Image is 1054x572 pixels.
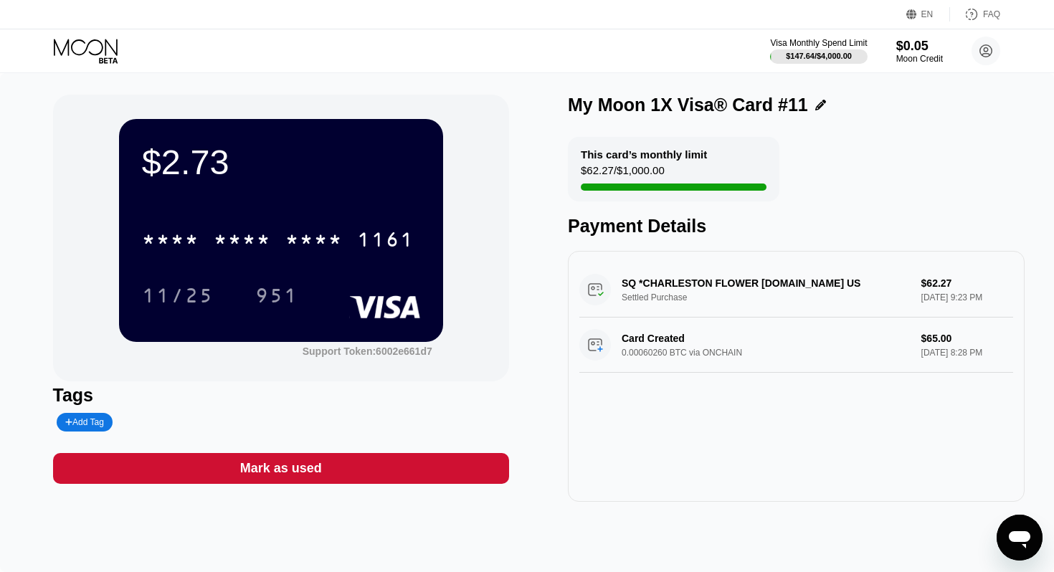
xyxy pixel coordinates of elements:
div: My Moon 1X Visa® Card #11 [568,95,808,115]
div: This card’s monthly limit [581,148,707,161]
div: EN [906,7,950,22]
div: Add Tag [57,413,113,432]
div: $0.05 [896,39,943,54]
div: Support Token: 6002e661d7 [303,345,432,357]
div: Add Tag [65,417,104,427]
div: Visa Monthly Spend Limit$147.64/$4,000.00 [770,38,867,64]
div: FAQ [950,7,1000,22]
div: Visa Monthly Spend Limit [770,38,867,48]
iframe: Button to launch messaging window [997,515,1043,561]
div: Mark as used [240,460,322,477]
div: Mark as used [53,453,510,484]
div: Moon Credit [896,54,943,64]
div: FAQ [983,9,1000,19]
div: Tags [53,385,510,406]
div: $147.64 / $4,000.00 [786,52,852,60]
div: 951 [255,286,298,309]
div: EN [921,9,934,19]
div: 11/25 [131,277,224,313]
div: 951 [244,277,309,313]
div: $0.05Moon Credit [896,39,943,64]
div: Payment Details [568,216,1025,237]
div: 1161 [357,230,414,253]
div: 11/25 [142,286,214,309]
div: $2.73 [142,142,420,182]
div: Support Token:6002e661d7 [303,345,432,357]
div: $62.27 / $1,000.00 [581,164,665,183]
